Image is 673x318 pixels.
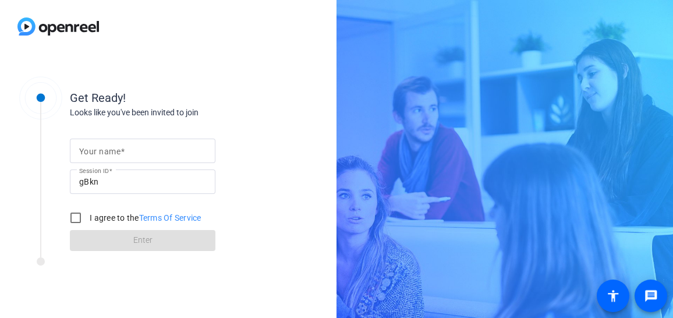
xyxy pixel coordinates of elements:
[139,213,201,222] a: Terms Of Service
[606,289,620,303] mat-icon: accessibility
[79,147,121,156] mat-label: Your name
[70,89,303,107] div: Get Ready!
[70,107,303,119] div: Looks like you've been invited to join
[79,167,109,174] mat-label: Session ID
[644,289,658,303] mat-icon: message
[87,212,201,224] label: I agree to the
